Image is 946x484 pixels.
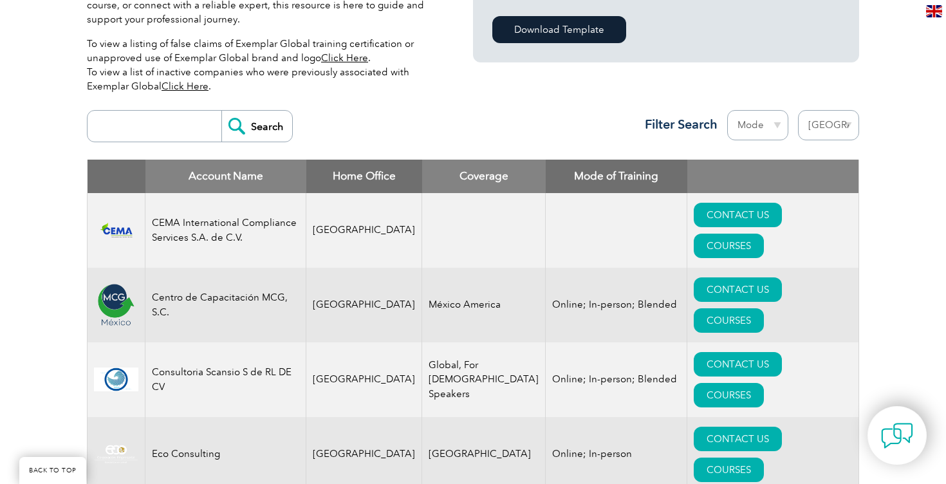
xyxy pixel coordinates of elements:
a: CONTACT US [694,427,782,451]
a: COURSES [694,234,764,258]
td: México America [422,268,546,342]
th: Coverage: activate to sort column ascending [422,160,546,193]
td: Global, For [DEMOGRAPHIC_DATA] Speakers [422,342,546,417]
a: COURSES [694,308,764,333]
p: To view a listing of false claims of Exemplar Global training certification or unapproved use of ... [87,37,434,93]
img: f4e4f87f-e3f1-ee11-904b-002248931104-logo.png [94,219,138,241]
td: Online; In-person; Blended [546,342,687,417]
a: COURSES [694,458,764,482]
img: 21edb52b-d01a-eb11-a813-000d3ae11abd-logo.png [94,283,138,327]
th: Mode of Training: activate to sort column ascending [546,160,687,193]
a: Click Here [162,80,209,92]
a: Click Here [321,52,368,64]
td: [GEOGRAPHIC_DATA] [306,193,422,268]
th: Account Name: activate to sort column descending [145,160,306,193]
a: Download Template [492,16,626,43]
td: Online; In-person; Blended [546,268,687,342]
img: 6dc0da95-72c5-ec11-a7b6-002248d3b1f1-logo.png [94,368,138,392]
td: Centro de Capacitación MCG, S.C. [145,268,306,342]
a: CONTACT US [694,277,782,302]
img: c712c23c-dbbc-ea11-a812-000d3ae11abd-logo.png [94,444,138,465]
h3: Filter Search [637,116,718,133]
td: CEMA International Compliance Services S.A. de C.V. [145,193,306,268]
img: en [926,5,942,17]
img: contact-chat.png [881,420,913,452]
a: BACK TO TOP [19,457,86,484]
td: [GEOGRAPHIC_DATA] [306,268,422,342]
a: CONTACT US [694,352,782,377]
th: : activate to sort column ascending [687,160,859,193]
a: COURSES [694,383,764,407]
td: [GEOGRAPHIC_DATA] [306,342,422,417]
td: Consultoria Scansio S de RL DE CV [145,342,306,417]
a: CONTACT US [694,203,782,227]
th: Home Office: activate to sort column ascending [306,160,422,193]
input: Search [221,111,292,142]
